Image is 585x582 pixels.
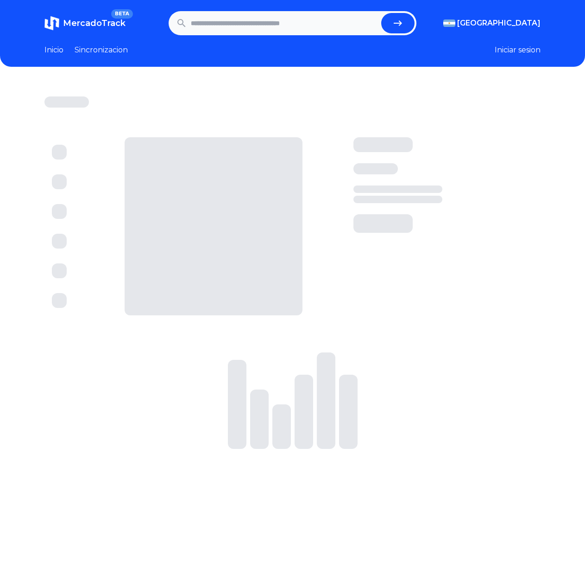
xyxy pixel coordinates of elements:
a: MercadoTrackBETA [44,16,126,31]
span: BETA [111,9,133,19]
button: [GEOGRAPHIC_DATA] [443,18,541,29]
a: Sincronizacion [75,45,128,56]
span: [GEOGRAPHIC_DATA] [457,18,541,29]
img: MercadoTrack [44,16,59,31]
span: MercadoTrack [63,18,126,28]
button: Iniciar sesion [495,45,541,56]
a: Inicio [44,45,63,56]
img: Argentina [443,19,455,27]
